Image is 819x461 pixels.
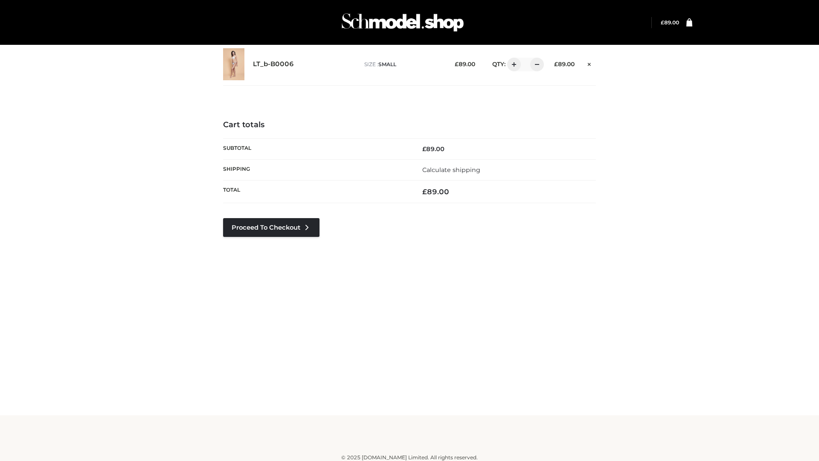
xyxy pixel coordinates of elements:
th: Total [223,181,409,203]
span: £ [455,61,459,67]
bdi: 89.00 [422,187,449,196]
bdi: 89.00 [661,19,679,26]
bdi: 89.00 [455,61,475,67]
p: size : [364,61,441,68]
bdi: 89.00 [554,61,575,67]
a: Remove this item [583,58,596,69]
a: Calculate shipping [422,166,480,174]
img: Schmodel Admin 964 [339,6,467,39]
div: QTY: [484,58,541,71]
th: Subtotal [223,138,409,159]
bdi: 89.00 [422,145,444,153]
th: Shipping [223,159,409,180]
a: LT_b-B0006 [253,60,294,68]
a: £89.00 [661,19,679,26]
span: £ [661,19,664,26]
span: SMALL [378,61,396,67]
span: £ [554,61,558,67]
span: £ [422,187,427,196]
span: £ [422,145,426,153]
h4: Cart totals [223,120,596,130]
a: Proceed to Checkout [223,218,319,237]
